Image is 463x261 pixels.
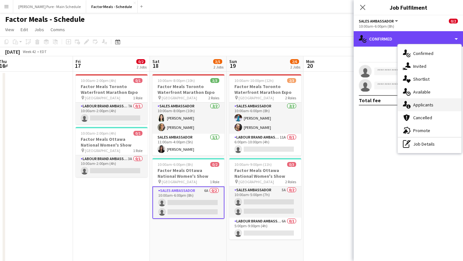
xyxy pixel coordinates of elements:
span: Mon [306,59,314,64]
span: Jobs [34,27,44,32]
span: Cancelled [413,115,432,121]
span: 2 Roles [285,95,296,100]
app-card-role: Sales Ambassador1/111:00am-4:00pm (5h)[PERSON_NAME] [152,134,224,156]
button: [PERSON_NAME] Pure - Main Schedule [13,0,86,13]
h3: Job Fulfilment [354,3,463,12]
span: 10:00am-6:00pm (8h) [158,162,193,167]
div: 2 Jobs [290,65,300,69]
app-job-card: 10:00am-8:00pm (10h)3/3Factor Meals Toronto Waterfront Marathon Expo [GEOGRAPHIC_DATA]2 RolesSale... [152,74,224,156]
h3: Factor Meals Toronto Waterfront Marathon Expo [76,84,148,95]
span: Week 42 [21,49,37,54]
app-card-role: Labour Brand Ambassadors6A0/15:00pm-9:00pm (4h) [229,218,301,239]
div: Confirmed [354,31,463,47]
h1: Factor Meals - Schedule [5,14,85,24]
h3: Factor Meals Ottawa National Women's Show [76,136,148,148]
button: Sales Ambassador [359,19,399,23]
app-job-card: 10:00am-2:00pm (4h)0/1Factor Meals Toronto Waterfront Marathon Expo [GEOGRAPHIC_DATA]1 RoleLabour... [76,74,148,124]
span: Available [413,89,431,95]
span: 3/3 [210,78,219,83]
span: Sun [229,59,237,64]
span: 20 [305,62,314,69]
a: Comms [48,25,68,34]
a: Edit [18,25,31,34]
div: 2 Jobs [137,65,147,69]
span: 1 Role [210,179,219,184]
app-card-role: Labour Brand Ambassadors11A0/16:00pm-10:00pm (4h) [229,134,301,156]
a: View [3,25,17,34]
app-card-role: Sales Ambassador6A0/210:00am-6:00pm (8h) [152,186,224,219]
app-card-role: Labour Brand Ambassadors3A0/110:00am-2:00pm (4h) [76,155,148,177]
app-card-role: Sales Ambassador2/210:00am-8:00pm (10h)[PERSON_NAME][PERSON_NAME] [152,103,224,134]
span: 0/2 [136,59,145,64]
app-job-card: 10:00am-9:00pm (11h)0/3Factor Meals Ottawa National Women's Show [GEOGRAPHIC_DATA]2 RolesSales Am... [229,158,301,239]
span: 10:00am-2:00pm (4h) [81,131,116,136]
span: 10:00am-8:00pm (10h) [158,78,195,83]
a: Jobs [32,25,47,34]
span: 1 Role [133,95,142,100]
h3: Factor Meals Ottawa National Women's Show [152,167,224,179]
span: Confirmed [413,50,433,56]
span: 2 Roles [208,95,219,100]
span: 10:00am-9:00pm (11h) [234,162,272,167]
div: EDT [40,49,47,54]
span: 0/1 [133,78,142,83]
span: 17 [75,62,81,69]
span: Applicants [413,102,433,108]
h3: Factor Meals Toronto Waterfront Marathon Expo [152,84,224,95]
span: 3/5 [213,59,222,64]
span: View [5,27,14,32]
span: [GEOGRAPHIC_DATA] [85,148,120,153]
span: [GEOGRAPHIC_DATA] [239,95,274,100]
span: Edit [21,27,28,32]
span: 0/2 [449,19,458,23]
span: Shortlist [413,76,430,82]
span: Promote [413,128,430,133]
span: 10:00am-2:00pm (4h) [81,78,116,83]
span: [GEOGRAPHIC_DATA] [239,179,274,184]
span: Sat [152,59,159,64]
h3: Factor Meals Ottawa National Women's Show [229,167,301,179]
div: Job Details [398,138,461,150]
span: 0/2 [210,162,219,167]
span: 1 Role [133,148,142,153]
span: 19 [228,62,237,69]
span: 10:00am-10:00pm (12h) [234,78,274,83]
span: Sales Ambassador [359,19,394,23]
span: Fri [76,59,81,64]
h3: Factor Meals Toronto Waterfront Marathon Expo [229,84,301,95]
span: [GEOGRAPHIC_DATA] [162,95,197,100]
span: 18 [151,62,159,69]
span: [GEOGRAPHIC_DATA] [85,95,120,100]
app-card-role: Sales Ambassador2/210:00am-6:00pm (8h)[PERSON_NAME][PERSON_NAME] [229,103,301,134]
div: 2 Jobs [213,65,223,69]
app-job-card: 10:00am-10:00pm (12h)2/3Factor Meals Toronto Waterfront Marathon Expo [GEOGRAPHIC_DATA]2 RolesSal... [229,74,301,156]
app-job-card: 10:00am-6:00pm (8h)0/2Factor Meals Ottawa National Women's Show [GEOGRAPHIC_DATA]1 RoleSales Amba... [152,158,224,219]
button: Factor Meals - Schedule [86,0,138,13]
span: 0/1 [133,131,142,136]
div: 10:00am-6:00pm (8h) [359,24,458,29]
span: 2/3 [287,78,296,83]
div: Total fee [359,97,381,104]
app-card-role: Sales Ambassador5A0/210:00am-5:00pm (7h) [229,186,301,218]
span: [GEOGRAPHIC_DATA] [162,179,197,184]
span: Invited [413,63,426,69]
app-card-role: Labour Brand Ambassadors7A0/110:00am-2:00pm (4h) [76,103,148,124]
app-job-card: 10:00am-2:00pm (4h)0/1Factor Meals Ottawa National Women's Show [GEOGRAPHIC_DATA]1 RoleLabour Bra... [76,127,148,177]
span: Comms [50,27,65,32]
div: [DATE] [5,49,20,55]
span: 2 Roles [285,179,296,184]
span: 2/6 [290,59,299,64]
span: 0/3 [287,162,296,167]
